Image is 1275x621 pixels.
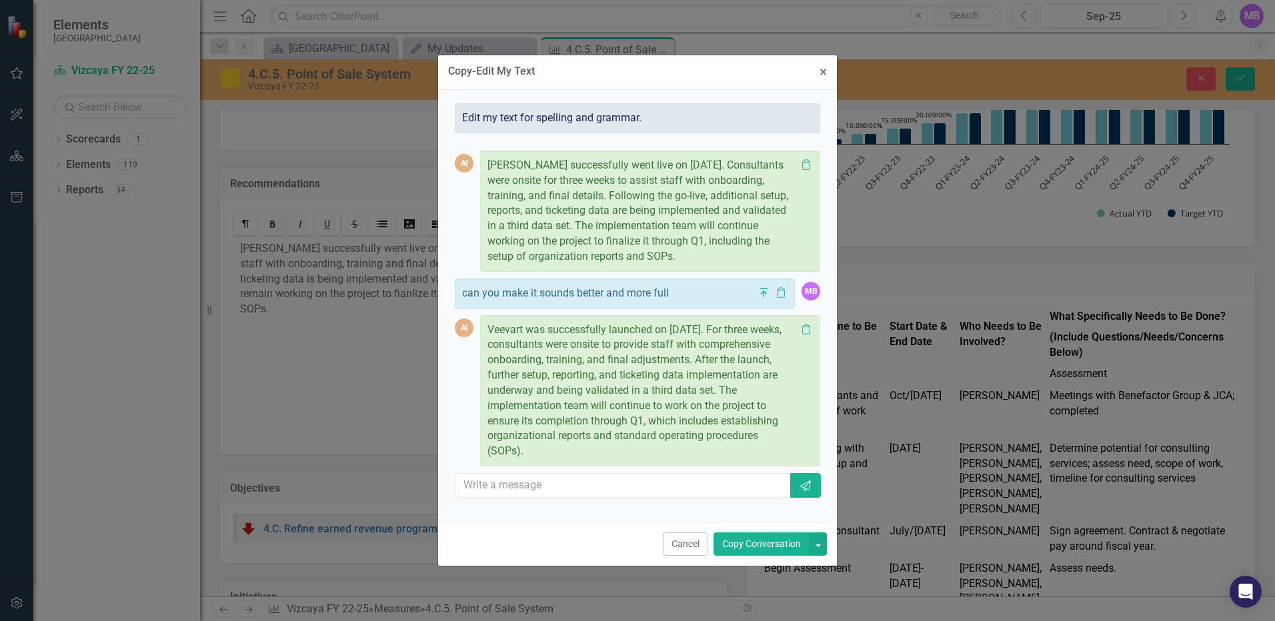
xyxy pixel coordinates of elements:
[455,318,473,337] div: AI
[487,159,788,263] span: [PERSON_NAME] successfully went live on [DATE]. Consultants were onsite for three weeks to assist...
[455,154,473,173] div: AI
[455,103,820,133] div: Edit my text for spelling and grammar.
[448,65,535,77] div: Copy-Edit My Text
[820,64,827,80] span: ×
[1230,576,1262,608] div: Open Intercom Messenger
[714,532,810,556] button: Copy Conversation
[663,532,708,556] button: Cancel
[455,473,792,498] input: Write a message
[487,323,782,458] span: Veevart was successfully launched on [DATE]. For three weeks, consultants were onsite to provide ...
[802,282,820,301] div: MB
[462,287,669,299] span: can you make it sounds better and more full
